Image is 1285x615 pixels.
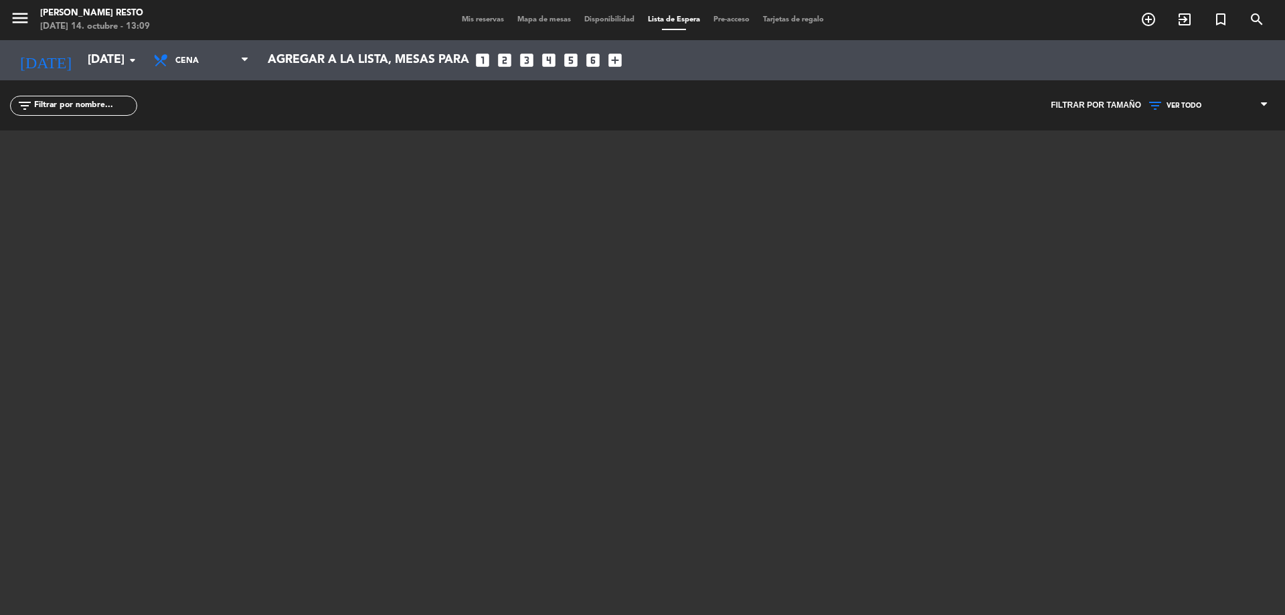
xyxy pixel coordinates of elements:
[10,8,30,28] i: menu
[584,52,602,69] i: looks_6
[518,52,535,69] i: looks_3
[1213,11,1229,27] i: turned_in_not
[175,48,239,74] span: Cena
[10,8,30,33] button: menu
[1249,11,1265,27] i: search
[562,52,580,69] i: looks_5
[756,16,831,23] span: Tarjetas de regalo
[474,52,491,69] i: looks_one
[40,20,150,33] div: [DATE] 14. octubre - 13:09
[17,98,33,114] i: filter_list
[578,16,641,23] span: Disponibilidad
[511,16,578,23] span: Mapa de mesas
[1167,102,1201,110] span: VER TODO
[540,52,558,69] i: looks_4
[1051,99,1141,112] span: Filtrar por tamaño
[1177,11,1193,27] i: exit_to_app
[10,46,81,75] i: [DATE]
[268,54,469,67] span: Agregar a la lista, mesas para
[1140,11,1156,27] i: add_circle_outline
[455,16,511,23] span: Mis reservas
[707,16,756,23] span: Pre-acceso
[641,16,707,23] span: Lista de Espera
[606,52,624,69] i: add_box
[496,52,513,69] i: looks_two
[124,52,141,68] i: arrow_drop_down
[33,98,137,113] input: Filtrar por nombre...
[40,7,150,20] div: [PERSON_NAME] Resto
